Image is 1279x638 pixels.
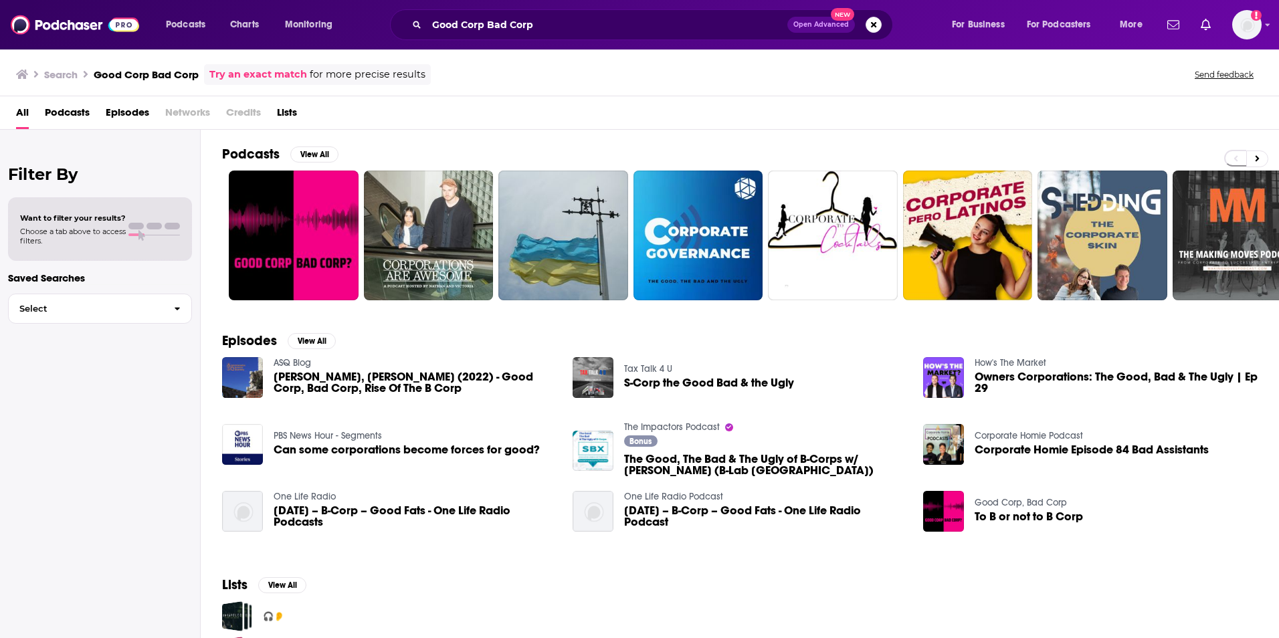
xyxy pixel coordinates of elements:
span: Networks [165,102,210,129]
img: June 26th 2017 – B-Corp – Good Fats - One Life Radio Podcasts [222,491,263,532]
img: Can some corporations become forces for good? [222,424,263,465]
img: User Profile [1232,10,1262,39]
a: Try an exact match [209,67,307,82]
a: One Life Radio Podcast [624,491,723,502]
span: More [1120,15,1143,34]
span: [DATE] – B-Corp – Good Fats - One Life Radio Podcast [624,505,907,528]
h2: Episodes [222,332,277,349]
span: Charts [230,15,259,34]
button: View All [258,577,306,593]
img: Kim, Schifeling (2022) - Good Corp, Bad Corp, Rise Of The B Corp [222,357,263,398]
a: How's The Market [975,357,1046,368]
span: For Podcasters [1027,15,1091,34]
img: Owners Corporations: The Good, Bad & The Ugly | Ep 29 [923,357,964,398]
button: open menu [276,14,350,35]
a: The Good, The Bad & The Ugly of B-Corps w/ Rachel Berdan (B-Lab Canada) [624,453,907,476]
span: For Business [952,15,1005,34]
img: S-Corp the Good Bad & the Ugly [573,357,613,398]
a: June 26th 2017 – B-Corp – Good Fats - One Life Radio Podcast [624,505,907,528]
a: ListsView All [222,576,306,593]
button: Show profile menu [1232,10,1262,39]
a: All [16,102,29,129]
a: Kim, Schifeling (2022) - Good Corp, Bad Corp, Rise Of The B Corp [274,371,557,394]
h2: Podcasts [222,146,280,163]
span: Choose a tab above to access filters. [20,227,126,245]
h2: Lists [222,576,248,593]
div: Search podcasts, credits, & more... [403,9,906,40]
span: Bonus [629,437,652,445]
a: PBS News Hour - Segments [274,430,382,441]
img: The Good, The Bad & The Ugly of B-Corps w/ Rachel Berdan (B-Lab Canada) [573,431,613,471]
button: open menu [1018,14,1110,35]
span: [DATE] – B-Corp – Good Fats - One Life Radio Podcasts [274,505,557,528]
span: for more precise results [310,67,425,82]
span: Want to filter your results? [20,213,126,223]
a: Corporate Homie Episode 84 Bad Assistants [975,444,1209,455]
img: Corporate Homie Episode 84 Bad Assistants [923,424,964,465]
span: The Good, The Bad & The Ugly of B-Corps w/ [PERSON_NAME] (B-Lab [GEOGRAPHIC_DATA]) [624,453,907,476]
p: Saved Searches [8,272,192,284]
button: open menu [1110,14,1159,35]
span: Podcasts [166,15,205,34]
a: Lists [277,102,297,129]
button: Send feedback [1191,69,1258,80]
h2: Filter By [8,165,192,184]
a: Charts [221,14,267,35]
button: View All [288,333,336,349]
a: 🎧👂 [222,601,252,631]
a: Corporate Homie Podcast [975,430,1083,441]
span: New [831,8,855,21]
h3: Good Corp Bad Corp [94,68,199,81]
span: [PERSON_NAME], [PERSON_NAME] (2022) - Good Corp, Bad Corp, Rise Of The B Corp [274,371,557,394]
a: The Impactors Podcast [624,421,720,433]
a: ASQ Blog [274,357,311,368]
img: To B or not to B Corp [923,491,964,532]
span: Open Advanced [793,21,849,28]
span: Logged in as headlandconsultancy [1232,10,1262,39]
button: Open AdvancedNew [787,17,855,33]
a: Episodes [106,102,149,129]
input: Search podcasts, credits, & more... [427,14,787,35]
a: S-Corp the Good Bad & the Ugly [624,377,794,389]
svg: Add a profile image [1251,10,1262,21]
span: Credits [226,102,261,129]
a: EpisodesView All [222,332,336,349]
img: June 26th 2017 – B-Corp – Good Fats - One Life Radio Podcast [573,491,613,532]
a: PodcastsView All [222,146,338,163]
h3: Search [44,68,78,81]
a: Can some corporations become forces for good? [274,444,540,455]
button: open menu [943,14,1021,35]
a: 🎧👂 [263,609,284,624]
button: View All [290,146,338,163]
a: Good Corp, Bad Corp [975,497,1067,508]
button: open menu [157,14,223,35]
a: Tax Talk 4 U [624,363,672,375]
a: Podcasts [45,102,90,129]
a: To B or not to B Corp [975,511,1083,522]
a: Owners Corporations: The Good, Bad & The Ugly | Ep 29 [975,371,1258,394]
img: Podchaser - Follow, Share and Rate Podcasts [11,12,139,37]
a: Show notifications dropdown [1162,13,1185,36]
a: June 26th 2017 – B-Corp – Good Fats - One Life Radio Podcasts [274,505,557,528]
a: Show notifications dropdown [1195,13,1216,36]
